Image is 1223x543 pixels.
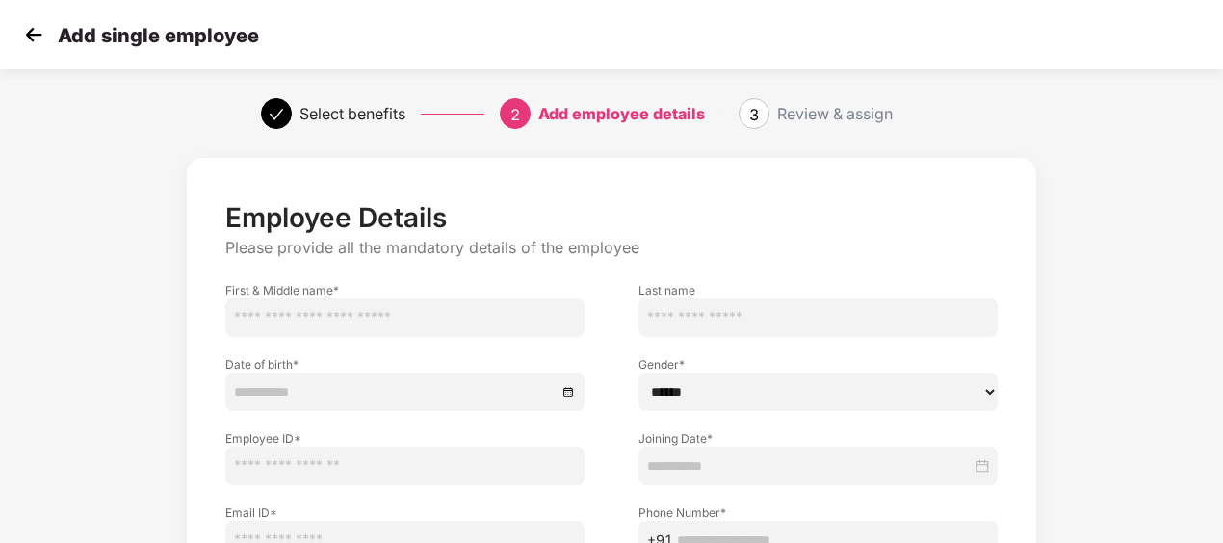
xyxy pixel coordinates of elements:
[269,107,284,122] span: check
[225,356,585,373] label: Date of birth
[749,105,759,124] span: 3
[638,282,998,298] label: Last name
[225,238,998,258] p: Please provide all the mandatory details of the employee
[777,98,893,129] div: Review & assign
[225,430,585,447] label: Employee ID
[225,282,585,298] label: First & Middle name
[638,430,998,447] label: Joining Date
[638,356,998,373] label: Gender
[19,20,48,49] img: svg+xml;base64,PHN2ZyB4bWxucz0iaHR0cDovL3d3dy53My5vcmcvMjAwMC9zdmciIHdpZHRoPSIzMCIgaGVpZ2h0PSIzMC...
[299,98,405,129] div: Select benefits
[58,24,259,47] p: Add single employee
[225,504,585,521] label: Email ID
[510,105,520,124] span: 2
[225,201,998,234] p: Employee Details
[538,98,705,129] div: Add employee details
[638,504,998,521] label: Phone Number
